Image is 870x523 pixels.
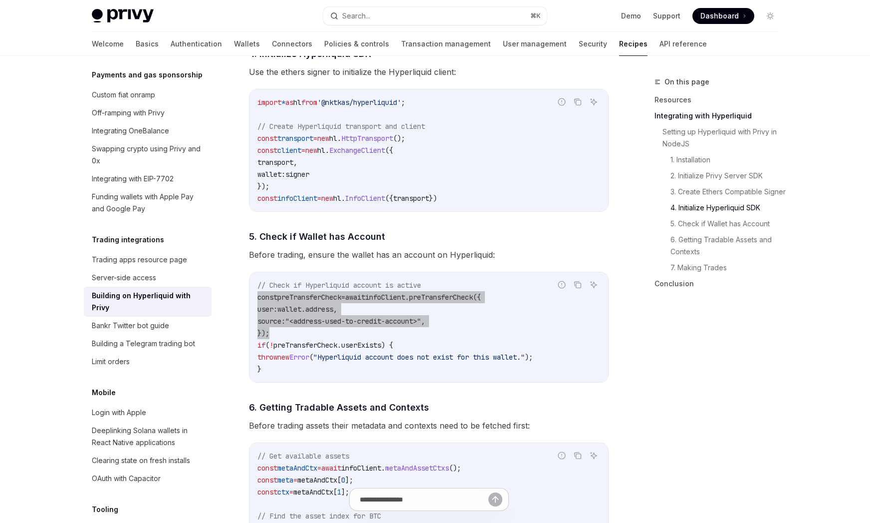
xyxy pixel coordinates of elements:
[257,158,293,167] span: transport
[277,293,341,302] span: preTransferCheck
[257,353,277,362] span: throw
[269,341,273,350] span: !
[92,407,146,419] div: Login with Apple
[337,341,341,350] span: .
[342,10,370,22] div: Search...
[84,317,212,335] a: Bankr Twitter bot guide
[393,194,429,203] span: transport
[257,305,277,314] span: user:
[277,464,317,473] span: metaAndCtx
[277,353,289,362] span: new
[381,341,393,350] span: ) {
[587,278,600,291] button: Ask AI
[84,287,212,317] a: Building on Hyperliquid with Privy
[365,293,405,302] span: infoClient
[92,191,206,215] div: Funding wallets with Apple Pay and Google Pay
[317,134,329,143] span: new
[341,293,345,302] span: =
[84,452,212,470] a: Clearing state on fresh installs
[654,216,786,232] a: 5. Check if Wallet has Account
[317,98,401,107] span: '@nktkas/hyperliquid'
[249,65,609,79] span: Use the ethers signer to initialize the Hyperliquid client:
[84,104,212,122] a: Off-ramping with Privy
[249,230,385,243] span: 5. Check if Wallet has Account
[385,146,393,155] span: ({
[305,146,317,155] span: new
[555,95,568,108] button: Report incorrect code
[249,419,609,433] span: Before trading assets their metadata and contexts need to be fetched first:
[525,353,533,362] span: );
[92,320,169,332] div: Bankr Twitter bot guide
[257,98,281,107] span: import
[285,170,309,179] span: signer
[249,401,429,414] span: 6. Getting Tradable Assets and Contexts
[301,98,317,107] span: from
[171,32,222,56] a: Authentication
[293,476,297,485] span: =
[587,449,600,462] button: Ask AI
[313,353,525,362] span: "Hyperliquid account does not exist for this wallet."
[92,32,124,56] a: Welcome
[385,194,393,203] span: ({
[654,260,786,276] a: 7. Making Trades
[84,86,212,104] a: Custom fiat onramp
[337,476,341,485] span: [
[265,341,269,350] span: (
[313,134,317,143] span: =
[488,493,502,507] button: Send message
[654,124,786,152] a: Setting up Hyperliquid with Privy in NodeJS
[277,305,301,314] span: wallet
[321,464,341,473] span: await
[92,504,118,516] h5: Tooling
[84,353,212,371] a: Limit orders
[92,9,154,23] img: light logo
[473,293,481,302] span: ({
[257,452,349,461] span: // Get available assets
[257,122,425,131] span: // Create Hyperliquid transport and client
[317,464,321,473] span: =
[393,134,405,143] span: ();
[571,278,584,291] button: Copy the contents from the code block
[92,387,116,399] h5: Mobile
[381,464,385,473] span: .
[692,8,754,24] a: Dashboard
[92,125,169,137] div: Integrating OneBalance
[654,92,786,108] a: Resources
[285,98,293,107] span: as
[92,455,190,467] div: Clearing state on fresh installs
[337,134,341,143] span: .
[341,464,381,473] span: infoClient
[277,194,317,203] span: infoClient
[84,188,212,218] a: Funding wallets with Apple Pay and Google Pay
[301,146,305,155] span: =
[92,254,187,266] div: Trading apps resource page
[405,293,409,302] span: .
[345,194,385,203] span: InfoClient
[257,182,269,191] span: });
[297,476,337,485] span: metaAndCtx
[503,32,567,56] a: User management
[654,200,786,216] a: 4. Initialize Hyperliquid SDK
[92,272,156,284] div: Server-side access
[555,449,568,462] button: Report incorrect code
[653,11,680,21] a: Support
[762,8,778,24] button: Toggle dark mode
[84,251,212,269] a: Trading apps resource page
[659,32,707,56] a: API reference
[325,146,329,155] span: .
[654,184,786,200] a: 3. Create Ethers Compatible Signer
[421,317,425,326] span: ,
[136,32,159,56] a: Basics
[257,194,277,203] span: const
[285,317,421,326] span: "<address-used-to-credit-account>"
[249,248,609,262] span: Before trading, ensure the wallet has an account on Hyperliquid:
[92,473,161,485] div: OAuth with Capacitor
[324,32,389,56] a: Policies & controls
[333,194,341,203] span: hl
[257,329,269,338] span: });
[272,32,312,56] a: Connectors
[84,422,212,452] a: Deeplinking Solana wallets in React Native applications
[257,170,285,179] span: wallet:
[92,143,206,167] div: Swapping crypto using Privy and 0x
[92,425,206,449] div: Deeplinking Solana wallets in React Native applications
